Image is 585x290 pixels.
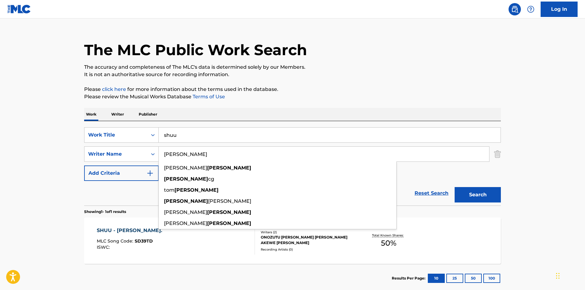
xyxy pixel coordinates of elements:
[84,93,501,100] p: Please review the Musical Works Database
[135,238,153,244] span: SD39TD
[174,187,219,193] strong: [PERSON_NAME]
[208,176,214,182] span: cg
[84,71,501,78] p: It is not an authoritative source for recording information.
[84,108,98,121] p: Work
[392,276,427,281] p: Results Per Page:
[84,165,159,181] button: Add Criteria
[164,220,207,226] span: [PERSON_NAME]
[191,94,225,100] a: Terms of Use
[465,274,482,283] button: 50
[84,41,307,59] h1: The MLC Public Work Search
[84,218,501,264] a: SHUU - [PERSON_NAME].MLC Song Code:SD39TDISWC:Writers (2)ONOZUTU [PERSON_NAME] [PERSON_NAME] AKEW...
[164,198,208,204] strong: [PERSON_NAME]
[88,131,144,139] div: Work Title
[541,2,578,17] a: Log In
[84,86,501,93] p: Please for more information about the terms used in the database.
[109,108,126,121] p: Writer
[88,150,144,158] div: Writer Name
[455,187,501,202] button: Search
[207,165,251,171] strong: [PERSON_NAME]
[84,209,126,214] p: Showing 1 - 1 of 1 results
[428,274,445,283] button: 10
[207,209,251,215] strong: [PERSON_NAME]
[554,260,585,290] iframe: Chat Widget
[164,165,207,171] span: [PERSON_NAME]
[381,238,396,249] span: 50 %
[164,176,208,182] strong: [PERSON_NAME]
[494,146,501,162] img: Delete Criterion
[102,86,126,92] a: click here
[7,5,31,14] img: MLC Logo
[164,187,174,193] span: tom
[446,274,463,283] button: 25
[509,3,521,15] a: Public Search
[137,108,159,121] p: Publisher
[97,227,165,234] div: SHUU - [PERSON_NAME].
[207,220,251,226] strong: [PERSON_NAME]
[97,244,111,250] span: ISWC :
[261,247,354,252] div: Recording Artists ( 0 )
[261,230,354,235] div: Writers ( 2 )
[146,170,154,177] img: 9d2ae6d4665cec9f34b9.svg
[164,209,207,215] span: [PERSON_NAME]
[411,186,452,200] a: Reset Search
[208,198,251,204] span: [PERSON_NAME]
[511,6,518,13] img: search
[483,274,500,283] button: 100
[84,127,501,206] form: Search Form
[527,6,534,13] img: help
[84,63,501,71] p: The accuracy and completeness of The MLC's data is determined solely by our Members.
[372,233,405,238] p: Total Known Shares:
[525,3,537,15] div: Help
[261,235,354,246] div: ONOZUTU [PERSON_NAME] [PERSON_NAME] AKEWE [PERSON_NAME]
[556,267,560,285] div: Drag
[97,238,135,244] span: MLC Song Code :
